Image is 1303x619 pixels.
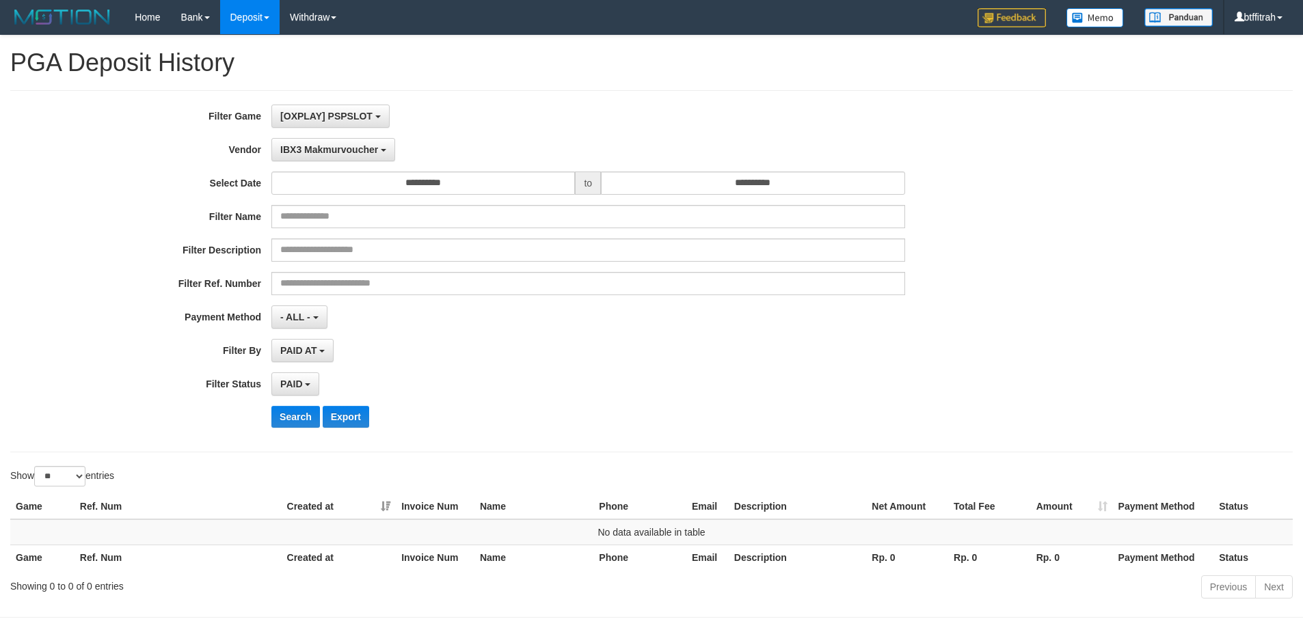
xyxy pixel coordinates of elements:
th: Name [474,545,593,570]
th: Rp. 0 [948,545,1031,570]
select: Showentries [34,466,85,486]
a: Previous [1201,575,1256,599]
th: Rp. 0 [1031,545,1113,570]
th: Status [1213,494,1293,519]
th: Ref. Num [75,545,282,570]
th: Email [686,545,729,570]
button: Export [323,406,369,428]
img: Feedback.jpg [978,8,1046,27]
th: Name [474,494,593,519]
th: Phone [593,545,686,570]
th: Game [10,545,75,570]
a: Next [1255,575,1293,599]
button: PAID AT [271,339,334,362]
th: Created at: activate to sort column ascending [282,494,397,519]
span: to [575,171,601,195]
span: PAID AT [280,345,317,356]
label: Show entries [10,466,114,486]
th: Payment Method [1113,545,1214,570]
th: Phone [593,494,686,519]
th: Description [729,545,866,570]
th: Rp. 0 [866,545,948,570]
button: PAID [271,372,319,396]
img: Button%20Memo.svg [1066,8,1124,27]
h1: PGA Deposit History [10,49,1293,77]
th: Ref. Num [75,494,282,519]
th: Total Fee [948,494,1031,519]
th: Game [10,494,75,519]
th: Invoice Num [396,494,474,519]
span: IBX3 Makmurvoucher [280,144,378,155]
button: IBX3 Makmurvoucher [271,138,395,161]
div: Showing 0 to 0 of 0 entries [10,574,533,593]
th: Invoice Num [396,545,474,570]
td: No data available in table [10,519,1293,545]
img: panduan.png [1144,8,1213,27]
img: MOTION_logo.png [10,7,114,27]
th: Net Amount [866,494,948,519]
th: Payment Method [1113,494,1214,519]
th: Email [686,494,729,519]
th: Status [1213,545,1293,570]
button: - ALL - [271,305,327,329]
span: PAID [280,379,302,389]
button: [OXPLAY] PSPSLOT [271,105,390,128]
th: Amount: activate to sort column ascending [1031,494,1113,519]
button: Search [271,406,320,428]
th: Description [729,494,866,519]
span: - ALL - [280,312,310,322]
th: Created at [282,545,397,570]
span: [OXPLAY] PSPSLOT [280,111,373,122]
